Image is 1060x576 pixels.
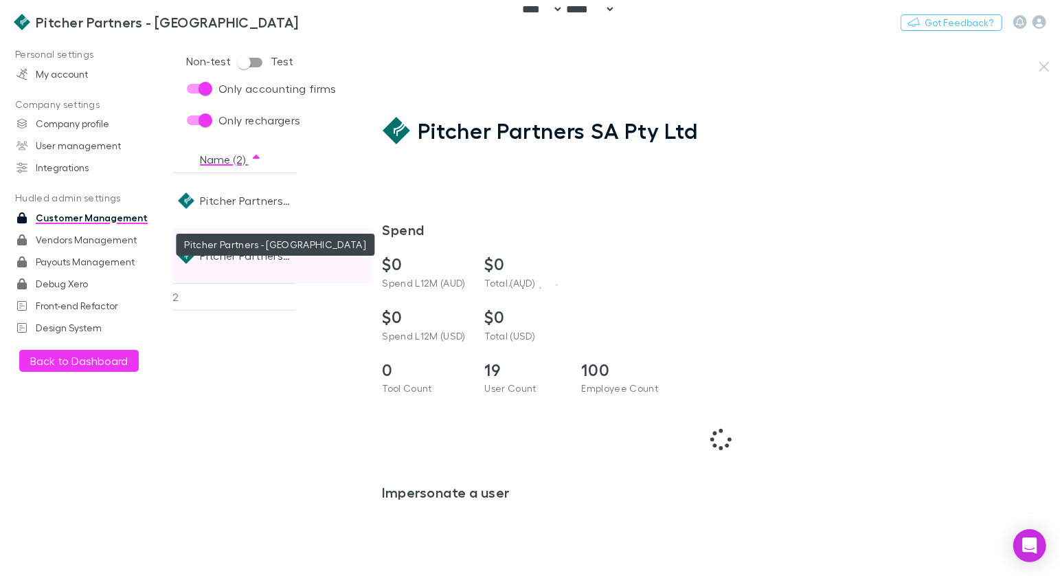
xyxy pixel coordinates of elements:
[418,118,698,144] h1: Pitcher Partners SA Pty Ltd
[3,113,170,135] a: Company profile
[3,229,170,251] a: Vendors Management
[218,112,301,129] span: Only rechargers
[3,295,170,317] a: Front-end Refactor
[186,49,293,76] div: Non-test Test
[19,350,139,372] button: Back to Dashboard
[485,277,536,289] span: Total (AUD)
[218,144,329,160] span: Only recharge clients
[3,207,170,229] a: Customer Management
[172,283,296,311] div: 2
[178,192,194,209] img: Pitcher Partners - Adelaide's Logo
[178,247,194,264] img: Pitcher Partners SA Pty Ltd's Logo
[3,157,170,179] a: Integrations
[200,228,291,283] div: Pitcher Partners SA Pty Ltd
[383,360,469,380] h2: 0
[582,360,668,380] h2: 100
[485,360,571,380] h2: 19
[485,307,571,327] h2: $0
[3,63,170,85] a: My account
[3,96,170,113] p: Company settings
[383,484,1060,500] h3: Impersonate a user
[218,80,337,97] span: Only accounting firms
[14,14,30,30] img: Pitcher Partners - Adelaide's Logo
[5,5,307,38] a: Pitcher Partners - [GEOGRAPHIC_DATA]
[3,190,170,207] p: Hudled admin settings
[3,273,170,295] a: Debug Xero
[485,254,571,274] h2: $0
[3,251,170,273] a: Payouts Management
[383,254,469,274] h2: $0
[200,146,262,173] button: Name (2)
[383,382,432,394] span: Tool Count
[383,117,410,144] img: Pitcher Partners SA Pty Ltd's Logo
[582,382,659,394] span: Employee Count
[383,221,1060,238] h3: Spend
[3,135,170,157] a: User management
[485,330,536,342] span: Total (USD)
[485,382,537,394] span: User Count
[36,14,299,30] h3: Pitcher Partners - [GEOGRAPHIC_DATA]
[200,173,291,228] div: Pitcher Partners - [GEOGRAPHIC_DATA]
[901,14,1002,31] button: Got Feedback?
[3,317,170,339] a: Design System
[3,46,170,63] p: Personal settings
[383,307,469,327] h2: $0
[383,277,466,289] span: Spend L12M (AUD)
[383,330,466,342] span: Spend L12M (USD)
[1013,529,1046,562] div: Open Intercom Messenger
